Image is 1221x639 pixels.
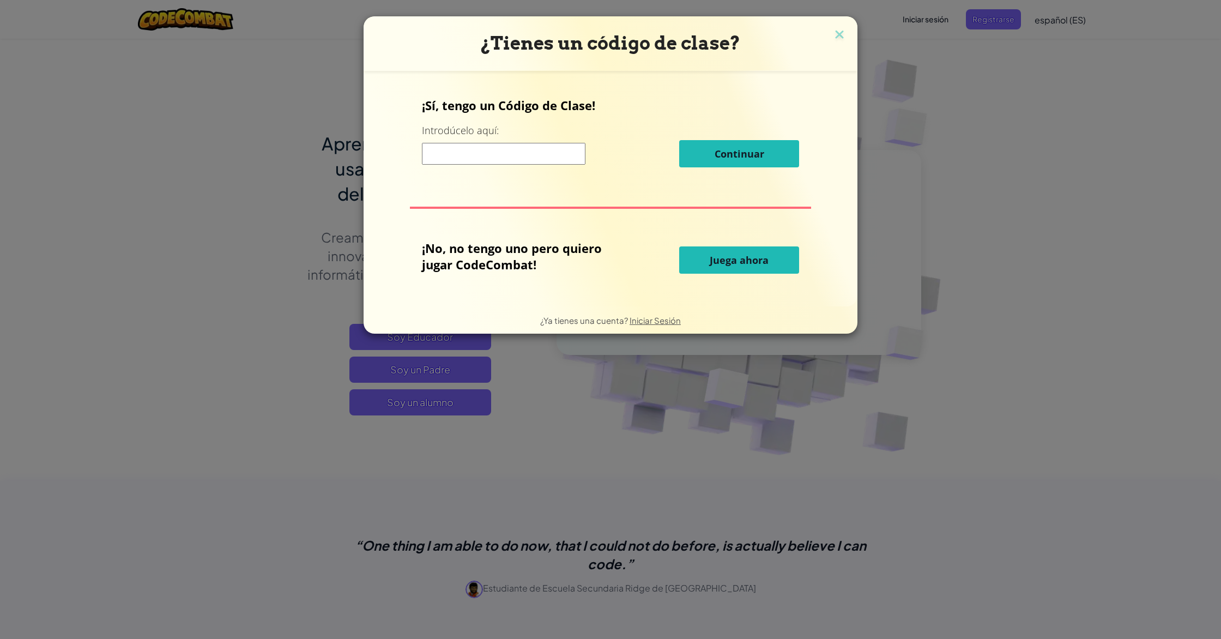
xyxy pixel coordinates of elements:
label: Introdúcelo aquí: [422,124,499,137]
button: Juega ahora [679,246,799,274]
p: ¡No, no tengo uno pero quiero jugar CodeCombat! [422,240,625,273]
span: Continuar [715,147,764,160]
span: ¿Ya tienes una cuenta? [540,315,630,325]
button: Continuar [679,140,799,167]
span: Juega ahora [710,254,769,267]
p: ¡Sí, tengo un Código de Clase! [422,97,800,113]
img: close icon [832,27,847,44]
span: ¿Tienes un código de clase? [481,32,740,54]
a: Iniciar Sesión [630,315,681,325]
